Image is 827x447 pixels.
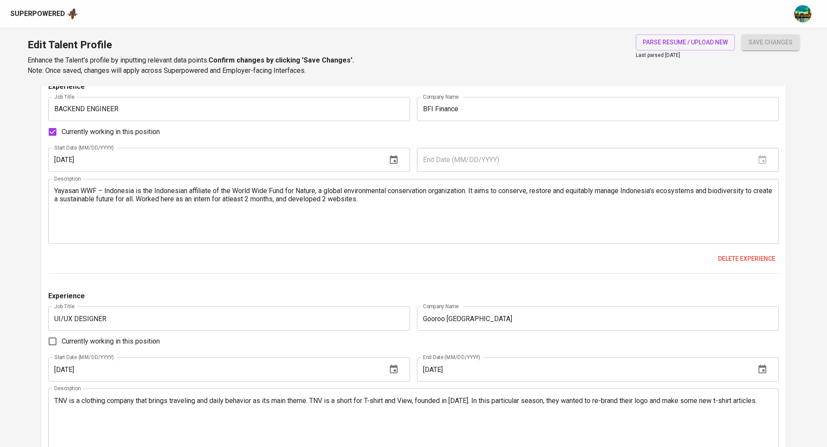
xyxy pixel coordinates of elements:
[718,253,775,264] span: Delete experience
[643,37,728,48] span: parse resume / upload new
[28,55,354,76] p: Enhance the Talent's profile by inputting relevant data points. Note: Once saved, changes will ap...
[67,7,78,20] img: app logo
[10,9,65,19] div: Superpowered
[10,7,78,20] a: Superpoweredapp logo
[742,34,799,50] button: save changes
[794,5,811,22] img: a5d44b89-0c59-4c54-99d0-a63b29d42bd3.jpg
[636,34,735,50] button: parse resume / upload new
[749,37,793,48] span: save changes
[48,291,85,301] p: Experience
[28,34,354,55] h1: Edit Talent Profile
[715,251,779,267] button: Delete experience
[62,336,160,347] span: Currently working in this position
[48,81,85,92] p: Experience
[208,56,354,64] b: Confirm changes by clicking 'Save Changes'.
[636,52,680,58] span: Last parsed [DATE]
[62,127,160,137] span: Currently working in this position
